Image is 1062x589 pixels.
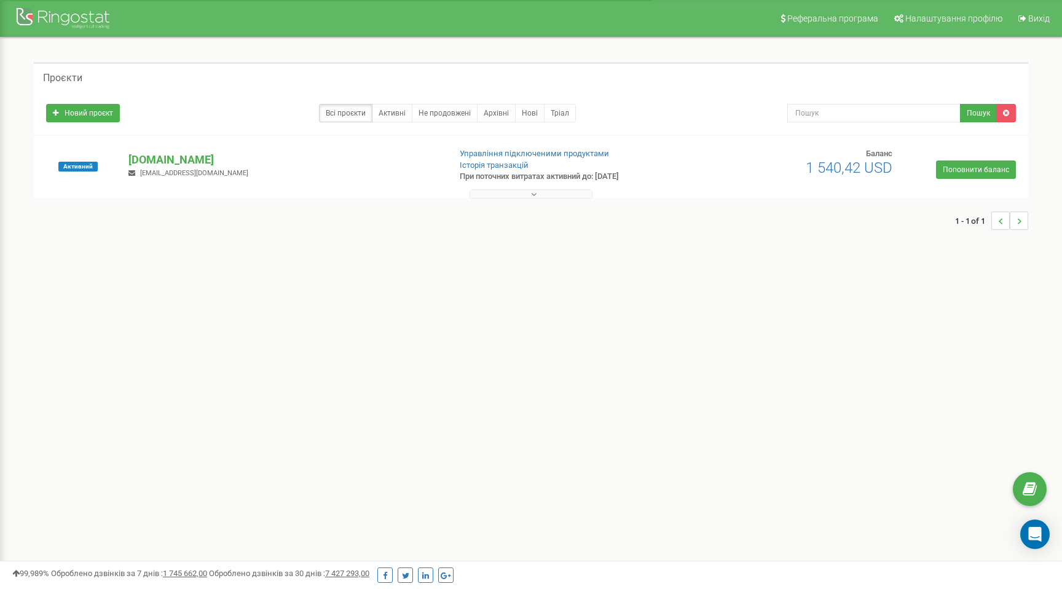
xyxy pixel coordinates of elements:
[1020,520,1050,549] div: Open Intercom Messenger
[319,104,372,122] a: Всі проєкти
[128,152,439,168] p: [DOMAIN_NAME]
[787,14,878,23] span: Реферальна програма
[955,211,991,230] span: 1 - 1 of 1
[515,104,545,122] a: Нові
[544,104,576,122] a: Тріал
[412,104,478,122] a: Не продовжені
[51,569,207,578] span: Оброблено дзвінків за 7 днів :
[460,160,529,170] a: Історія транзакцій
[960,104,997,122] button: Пошук
[43,73,82,84] h5: Проєкти
[163,569,207,578] u: 1 745 662,00
[460,149,609,158] a: Управління підключеними продуктами
[936,160,1016,179] a: Поповнити баланс
[46,104,120,122] a: Новий проєкт
[58,162,98,172] span: Активний
[905,14,1002,23] span: Налаштування профілю
[460,171,688,183] p: При поточних витратах активний до: [DATE]
[372,104,412,122] a: Активні
[955,199,1028,242] nav: ...
[787,104,961,122] input: Пошук
[140,169,248,177] span: [EMAIL_ADDRESS][DOMAIN_NAME]
[325,569,369,578] u: 7 427 293,00
[209,569,369,578] span: Оброблено дзвінків за 30 днів :
[806,159,892,176] span: 1 540,42 USD
[477,104,516,122] a: Архівні
[12,569,49,578] span: 99,989%
[866,149,892,158] span: Баланс
[1028,14,1050,23] span: Вихід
